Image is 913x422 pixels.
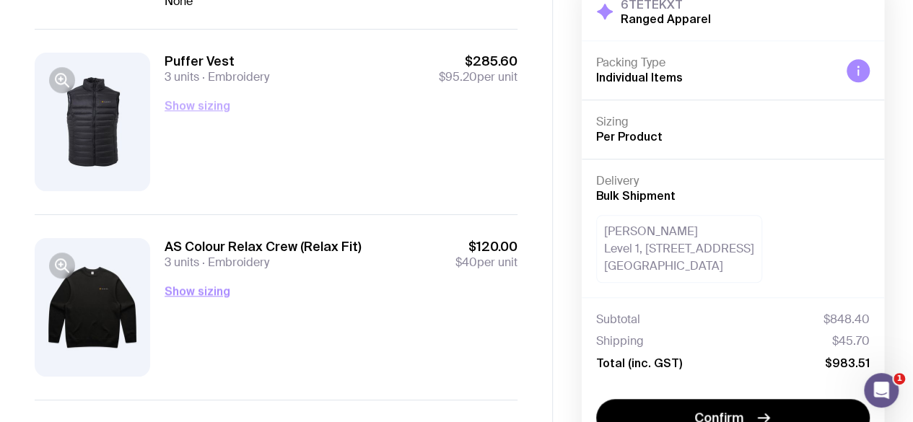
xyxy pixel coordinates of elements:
span: per unit [439,70,517,84]
button: Show sizing [165,282,230,299]
span: $45.70 [832,334,870,348]
span: Subtotal [596,312,640,327]
h4: Delivery [596,174,870,188]
span: Embroidery [199,69,269,84]
span: $848.40 [824,312,870,327]
span: $40 [455,255,477,270]
iframe: Intercom live chat [864,373,899,408]
span: Bulk Shipment [596,189,676,202]
span: Individual Items [596,71,683,84]
span: $120.00 [455,238,517,255]
span: $285.60 [439,53,517,70]
h2: Ranged Apparel [621,12,711,26]
button: Show sizing [165,97,230,114]
h3: AS Colour Relax Crew (Relax Fit) [165,238,362,255]
span: $983.51 [825,356,870,370]
h4: Sizing [596,115,870,129]
span: Per Product [596,130,663,143]
h3: Puffer Vest [165,53,269,70]
span: $95.20 [439,69,477,84]
span: 3 units [165,255,199,270]
span: 1 [894,373,905,384]
span: Shipping [596,334,644,348]
div: [PERSON_NAME] Level 1, [STREET_ADDRESS] [GEOGRAPHIC_DATA] [596,215,762,283]
span: per unit [455,255,517,270]
span: Total (inc. GST) [596,356,682,370]
span: Embroidery [199,255,269,270]
h4: Packing Type [596,56,835,70]
span: 3 units [165,69,199,84]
